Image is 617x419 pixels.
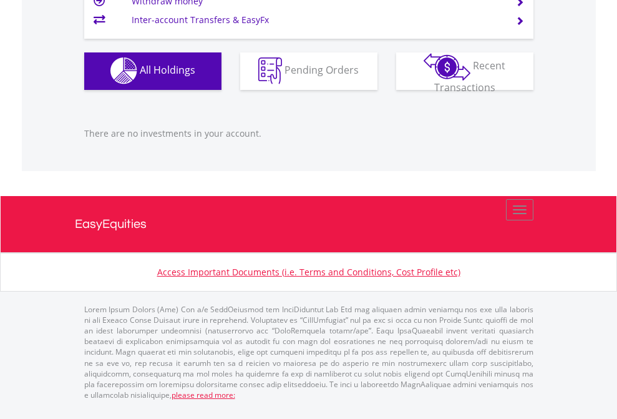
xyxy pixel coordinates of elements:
img: transactions-zar-wht.png [424,53,470,81]
p: There are no investments in your account. [84,127,533,140]
button: All Holdings [84,52,221,90]
p: Lorem Ipsum Dolors (Ame) Con a/e SeddOeiusmod tem InciDiduntut Lab Etd mag aliquaen admin veniamq... [84,304,533,400]
span: All Holdings [140,63,195,77]
a: please read more: [172,390,235,400]
button: Pending Orders [240,52,377,90]
span: Recent Transactions [434,59,506,94]
td: Inter-account Transfers & EasyFx [132,11,500,29]
img: holdings-wht.png [110,57,137,84]
a: Access Important Documents (i.e. Terms and Conditions, Cost Profile etc) [157,266,460,278]
img: pending_instructions-wht.png [258,57,282,84]
button: Recent Transactions [396,52,533,90]
span: Pending Orders [284,63,359,77]
a: EasyEquities [75,196,543,252]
